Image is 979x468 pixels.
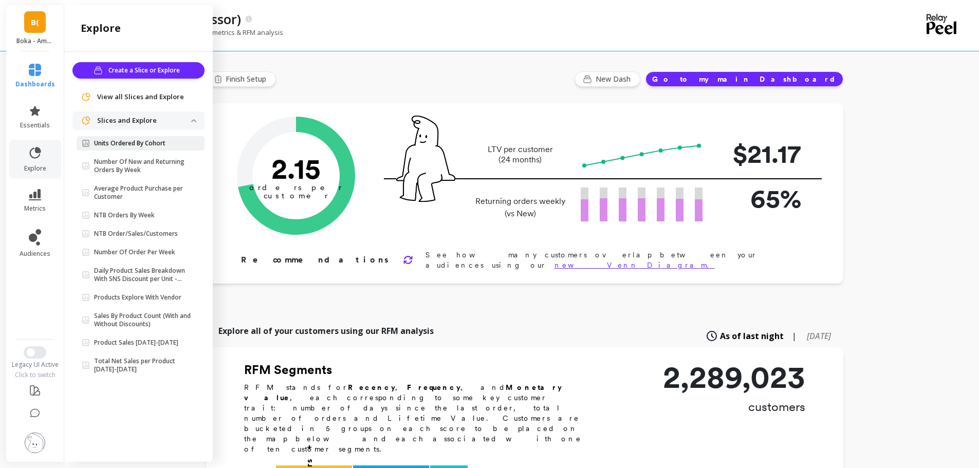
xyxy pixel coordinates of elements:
p: Boka - Amazon (Essor) [16,37,54,45]
b: Recency [348,383,395,391]
div: Legacy UI Active [5,361,65,369]
p: Sales By Product Count (With and Without Discounts) [94,312,191,328]
h2: explore [81,21,121,35]
span: audiences [20,250,50,258]
span: Finish Setup [226,74,269,84]
tspan: orders per [249,183,343,192]
span: dashboards [15,80,55,88]
p: LTV per customer (24 months) [472,144,568,165]
button: Finish Setup [206,71,276,87]
p: Units Ordered By Cohort [94,139,165,147]
p: Slices and Explore [97,116,191,126]
b: Frequency [407,383,460,391]
span: B( [31,16,39,28]
p: Number Of Order Per Week [94,248,175,256]
img: navigation item icon [81,116,91,126]
span: metrics [24,204,46,213]
img: navigation item icon [81,92,91,102]
p: Recommendations [241,254,391,266]
p: Returning orders weekly (vs New) [472,195,568,220]
tspan: customer [263,191,328,200]
p: RFM stands for , , and , each corresponding to some key customer trait: number of days since the ... [244,382,594,454]
p: Daily Product Sales Breakdown With SNS Discount per Unit - New Customers [94,267,191,283]
img: down caret icon [191,119,196,122]
span: [DATE] [807,330,831,342]
p: $21.17 [719,135,801,173]
p: Number Of New and Returning Orders By Week [94,158,191,174]
p: See how many customers overlap between your audiences using our [426,250,810,270]
img: profile picture [25,433,45,453]
button: Go to my main Dashboard [645,71,843,87]
p: customers [663,399,805,415]
button: New Dash [575,71,640,87]
p: Total Net Sales per Product [DATE]-[DATE] [94,357,191,373]
span: | [792,330,797,342]
p: 2,289,023 [663,362,805,392]
div: Click to switch [5,371,65,379]
a: new Venn Diagram. [555,261,715,269]
p: Product Sales [DATE]-[DATE] [94,339,178,347]
p: NTB Orders By Week [94,211,155,219]
span: View all Slices and Explore [97,92,184,102]
h2: RFM Segments [244,362,594,378]
text: 2.15 [271,152,321,185]
span: essentials [20,121,50,129]
p: 65% [719,179,801,218]
button: Create a Slice or Explore [72,62,205,79]
img: pal seatted on line [396,116,455,202]
span: explore [24,164,46,173]
span: Create a Slice or Explore [108,65,183,76]
span: As of last night [720,330,784,342]
p: Average Product Purchase per Customer [94,184,191,201]
p: NTB Order/Sales/Customers [94,230,178,238]
p: Explore all of your customers using our RFM analysis [218,325,434,337]
p: Products Explore With Vendor [94,293,181,302]
span: New Dash [596,74,634,84]
button: Switch to New UI [24,346,46,359]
